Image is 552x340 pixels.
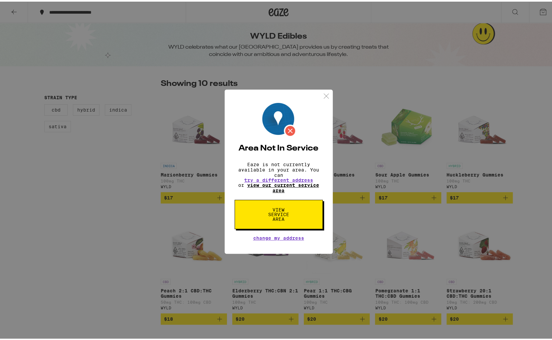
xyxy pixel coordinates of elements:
[244,176,313,181] button: try a different address
[322,90,330,99] img: close.svg
[262,101,296,136] img: image
[247,181,319,191] a: view our current service area
[15,5,29,11] span: Help
[253,234,304,239] button: Change My Address
[235,198,323,227] button: View Service Area
[235,160,323,191] p: Eaze is not currently available in your area. You can or
[235,143,323,151] h2: Area Not In Service
[262,206,296,220] span: View Service Area
[235,205,323,211] a: View Service Area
